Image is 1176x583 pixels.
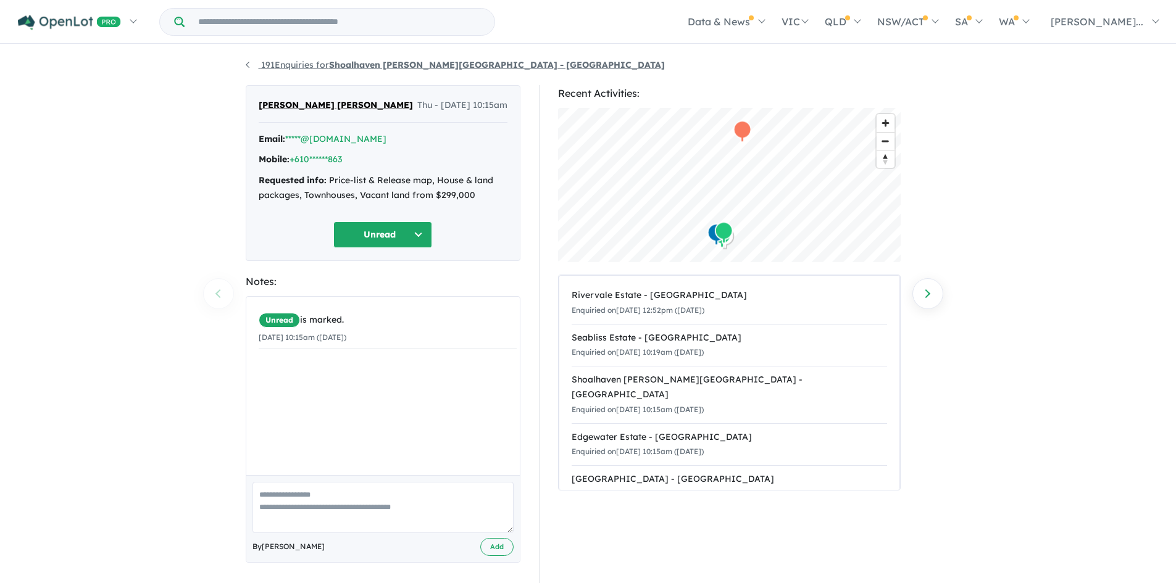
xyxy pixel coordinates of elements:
[572,373,887,402] div: Shoalhaven [PERSON_NAME][GEOGRAPHIC_DATA] - [GEOGRAPHIC_DATA]
[329,59,665,70] strong: Shoalhaven [PERSON_NAME][GEOGRAPHIC_DATA] - [GEOGRAPHIC_DATA]
[572,366,887,423] a: Shoalhaven [PERSON_NAME][GEOGRAPHIC_DATA] - [GEOGRAPHIC_DATA]Enquiried on[DATE] 10:15am ([DATE])
[572,405,704,414] small: Enquiried on [DATE] 10:15am ([DATE])
[246,58,931,73] nav: breadcrumb
[259,173,507,203] div: Price-list & Release map, House & land packages, Townhouses, Vacant land from $299,000
[572,282,887,325] a: Rivervale Estate - [GEOGRAPHIC_DATA]Enquiried on[DATE] 12:52pm ([DATE])
[714,221,733,244] div: Map marker
[558,108,901,262] canvas: Map
[558,85,901,102] div: Recent Activities:
[877,114,895,132] button: Zoom in
[572,305,704,315] small: Enquiried on [DATE] 12:52pm ([DATE])
[259,313,517,328] div: is marked.
[480,538,514,556] button: Add
[572,489,704,498] small: Enquiried on [DATE] 10:12am ([DATE])
[1051,15,1143,28] span: [PERSON_NAME]...
[246,273,520,290] div: Notes:
[572,347,704,357] small: Enquiried on [DATE] 10:19am ([DATE])
[259,98,413,113] span: [PERSON_NAME] [PERSON_NAME]
[18,15,121,30] img: Openlot PRO Logo White
[259,313,300,328] span: Unread
[877,150,895,168] button: Reset bearing to north
[733,120,751,143] div: Map marker
[572,288,887,303] div: Rivervale Estate - [GEOGRAPHIC_DATA]
[246,59,665,70] a: 191Enquiries forShoalhaven [PERSON_NAME][GEOGRAPHIC_DATA] - [GEOGRAPHIC_DATA]
[259,175,327,186] strong: Requested info:
[707,223,725,246] div: Map marker
[259,333,346,342] small: [DATE] 10:15am ([DATE])
[572,324,887,367] a: Seabliss Estate - [GEOGRAPHIC_DATA]Enquiried on[DATE] 10:19am ([DATE])
[572,430,887,445] div: Edgewater Estate - [GEOGRAPHIC_DATA]
[333,221,432,248] button: Unread
[572,447,704,456] small: Enquiried on [DATE] 10:15am ([DATE])
[252,540,325,553] span: By [PERSON_NAME]
[572,465,887,508] a: [GEOGRAPHIC_DATA] - [GEOGRAPHIC_DATA]Enquiried on[DATE] 10:12am ([DATE])
[877,151,895,168] span: Reset bearing to north
[259,133,285,144] strong: Email:
[187,9,492,35] input: Try estate name, suburb, builder or developer
[417,98,507,113] span: Thu - [DATE] 10:15am
[877,133,895,150] span: Zoom out
[572,472,887,487] div: [GEOGRAPHIC_DATA] - [GEOGRAPHIC_DATA]
[715,227,734,250] div: Map marker
[572,423,887,466] a: Edgewater Estate - [GEOGRAPHIC_DATA]Enquiried on[DATE] 10:15am ([DATE])
[259,154,290,165] strong: Mobile:
[877,132,895,150] button: Zoom out
[572,331,887,345] div: Seabliss Estate - [GEOGRAPHIC_DATA]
